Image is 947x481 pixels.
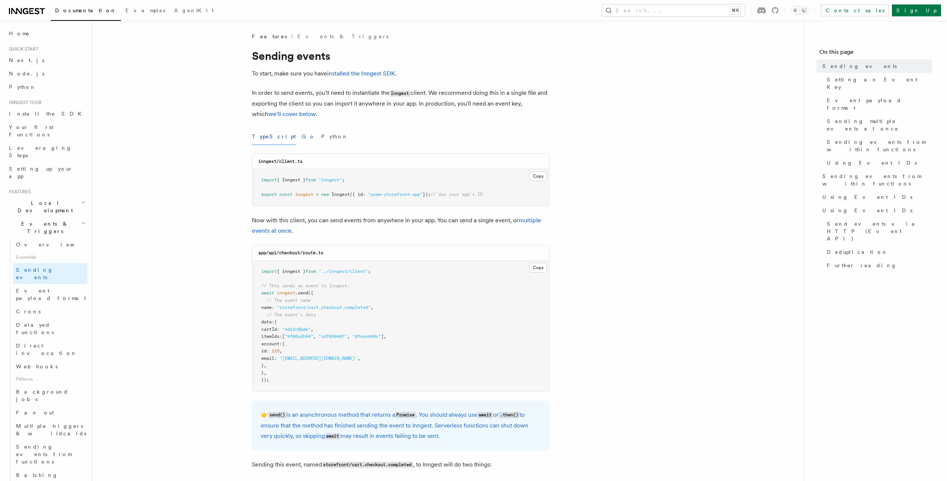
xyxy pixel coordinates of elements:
[311,327,313,332] span: ,
[282,334,285,339] span: [
[13,284,87,305] a: Event payload format
[6,220,81,235] span: Events & Triggers
[305,269,316,274] span: from
[261,290,274,296] span: await
[282,341,285,346] span: {
[827,138,932,153] span: Sending events from within functions
[261,334,279,339] span: itemIds
[277,269,305,274] span: { inngest }
[252,33,287,40] span: Features
[16,309,41,314] span: Crons
[121,2,170,20] a: Examples
[9,84,36,90] span: Python
[316,192,319,197] span: =
[342,177,345,183] span: ;
[824,259,932,272] a: Further reading
[261,177,277,183] span: import
[358,356,360,361] span: ,
[268,412,287,418] code: send()
[261,348,266,354] span: id
[327,70,395,77] a: installed the Inngest SDK
[261,319,272,325] span: data
[279,334,282,339] span: :
[822,172,932,187] span: Sending events from within functions
[261,363,264,368] span: }
[791,6,809,15] button: Toggle dark mode
[13,318,87,339] a: Delayed functions
[6,80,87,94] a: Python
[261,341,279,346] span: account
[395,412,416,418] code: Promise
[6,27,87,40] a: Home
[423,192,431,197] span: });
[6,54,87,67] a: Next.js
[381,334,384,339] span: ]
[363,192,365,197] span: :
[16,288,86,301] span: Event payload format
[13,440,87,468] a: Sending events from functions
[6,196,87,217] button: Local Development
[16,423,86,436] span: Multiple triggers & wildcards
[16,389,68,402] span: Background jobs
[261,327,277,332] span: cartId
[13,305,87,318] a: Crons
[824,114,932,135] a: Sending multiple events at once
[530,263,547,272] button: Copy
[819,204,932,217] a: Using Event IDs
[9,124,53,138] span: Your first Functions
[6,67,87,80] a: Node.js
[297,33,388,40] a: Events & Triggers
[268,110,316,117] a: we'll cover below
[6,120,87,141] a: Your first Functions
[261,283,350,288] span: // This sends an event to Inngest.
[352,334,381,339] span: "0fnun498n"
[9,166,73,179] span: Setting up your app
[824,94,932,114] a: Event payload format
[827,248,888,256] span: Deduplication
[16,343,77,356] span: Direct invocation
[13,339,87,360] a: Direct invocation
[295,192,313,197] span: inngest
[266,298,311,303] span: // The event name
[258,250,323,255] code: app/api/checkout/route.ts
[282,327,311,332] span: "ed12c8bde"
[13,419,87,440] a: Multiple triggers & wildcards
[313,334,316,339] span: ,
[261,370,264,375] span: }
[321,128,348,145] button: Python
[252,68,550,79] p: To start, make sure you have .
[431,192,483,197] span: // Use your app's ID
[258,159,303,164] code: inngest/client.ts
[530,171,547,181] button: Copy
[252,128,296,145] button: TypeScript
[321,192,329,197] span: new
[261,192,277,197] span: export
[9,57,44,63] span: Next.js
[9,111,86,117] span: Install the SDK
[319,177,342,183] span: "inngest"
[285,334,313,339] span: "9f08sdh84"
[347,334,350,339] span: ,
[6,217,87,238] button: Events & Triggers
[368,269,371,274] span: ;
[277,290,295,296] span: inngest
[266,312,316,317] span: // The event's data
[302,128,315,145] button: Go
[16,267,53,280] span: Sending events
[9,71,44,77] span: Node.js
[252,49,550,62] h1: Sending events
[499,412,519,418] code: .then()
[371,305,373,310] span: ,
[325,433,340,439] code: await
[125,7,165,13] span: Examples
[13,406,87,419] a: Fan out
[274,356,277,361] span: :
[6,199,81,214] span: Local Development
[279,356,358,361] span: "[EMAIL_ADDRESS][DOMAIN_NAME]"
[13,385,87,406] a: Background jobs
[274,319,277,325] span: {
[252,217,541,234] a: multiple events at once
[827,97,932,112] span: Event payload format
[261,410,541,442] p: 👉 is an asynchronous method that returns a . You should always use or to ensure that the method h...
[730,7,740,14] kbd: ⌘K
